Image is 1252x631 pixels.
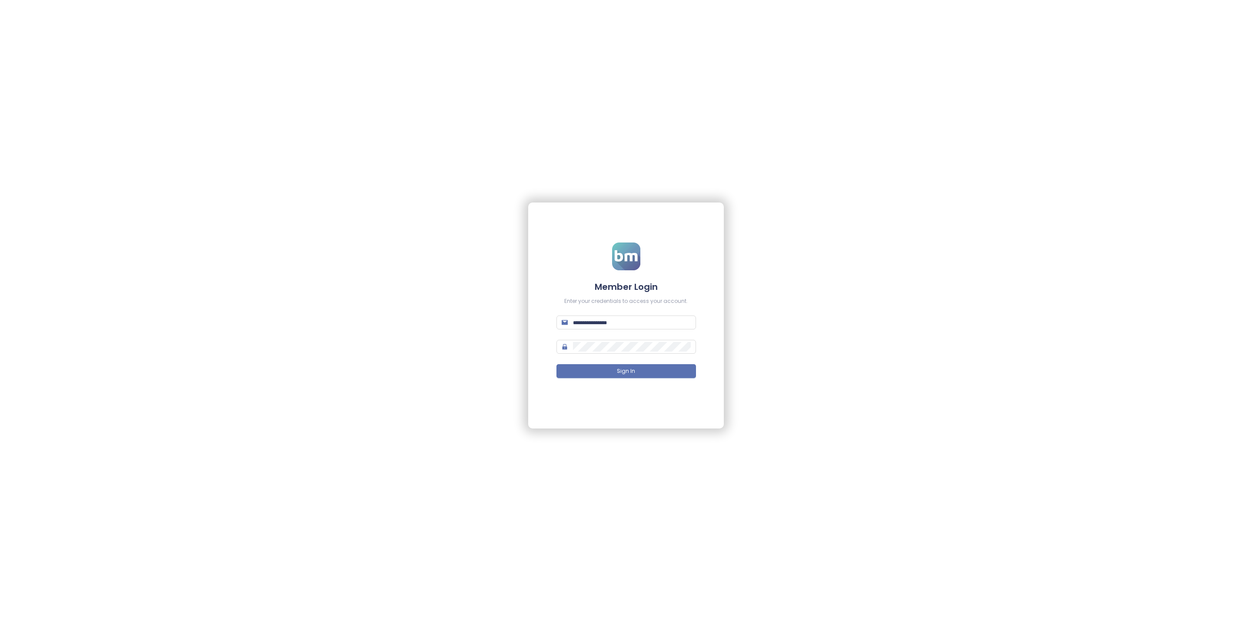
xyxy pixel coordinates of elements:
[556,297,696,306] div: Enter your credentials to access your account.
[612,242,640,270] img: logo
[556,364,696,378] button: Sign In
[562,344,568,350] span: lock
[556,281,696,293] h4: Member Login
[562,319,568,325] span: mail
[617,367,635,375] span: Sign In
